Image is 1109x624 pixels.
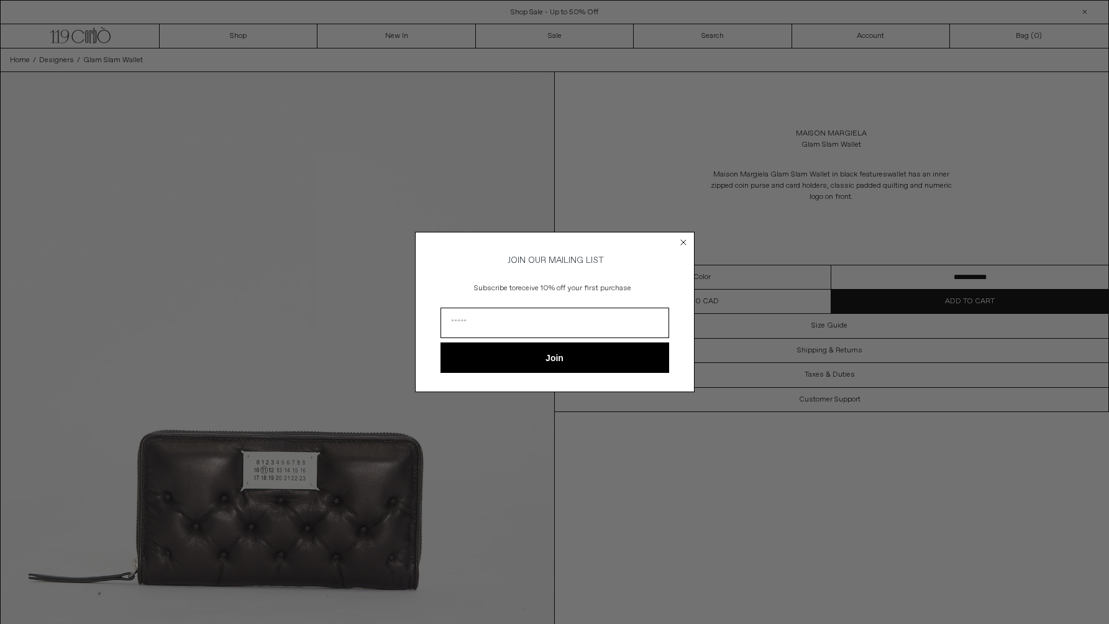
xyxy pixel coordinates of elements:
span: Subscribe to [474,283,516,293]
span: receive 10% off your first purchase [516,283,631,293]
span: JOIN OUR MAILING LIST [506,255,604,266]
button: Close dialog [677,236,690,249]
button: Join [440,342,669,373]
input: Email [440,308,669,338]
